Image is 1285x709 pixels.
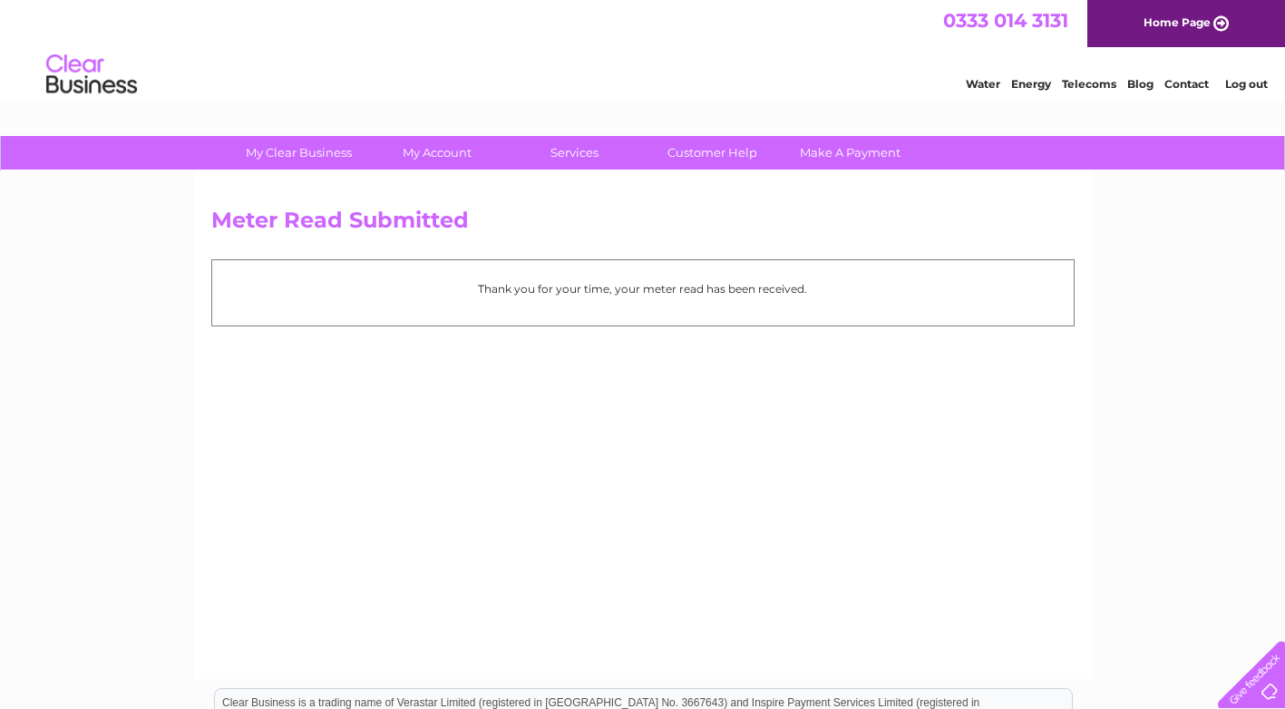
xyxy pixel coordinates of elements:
a: My Clear Business [224,136,374,170]
a: Energy [1011,77,1051,91]
a: Telecoms [1062,77,1116,91]
a: Water [966,77,1000,91]
h2: Meter Read Submitted [211,208,1075,242]
a: My Account [362,136,511,170]
a: Make A Payment [775,136,925,170]
a: Customer Help [638,136,787,170]
p: Thank you for your time, your meter read has been received. [221,280,1065,297]
a: 0333 014 3131 [943,9,1068,32]
a: Blog [1127,77,1154,91]
div: Clear Business is a trading name of Verastar Limited (registered in [GEOGRAPHIC_DATA] No. 3667643... [215,10,1072,88]
a: Services [500,136,649,170]
a: Contact [1164,77,1209,91]
img: logo.png [45,47,138,102]
a: Log out [1225,77,1268,91]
